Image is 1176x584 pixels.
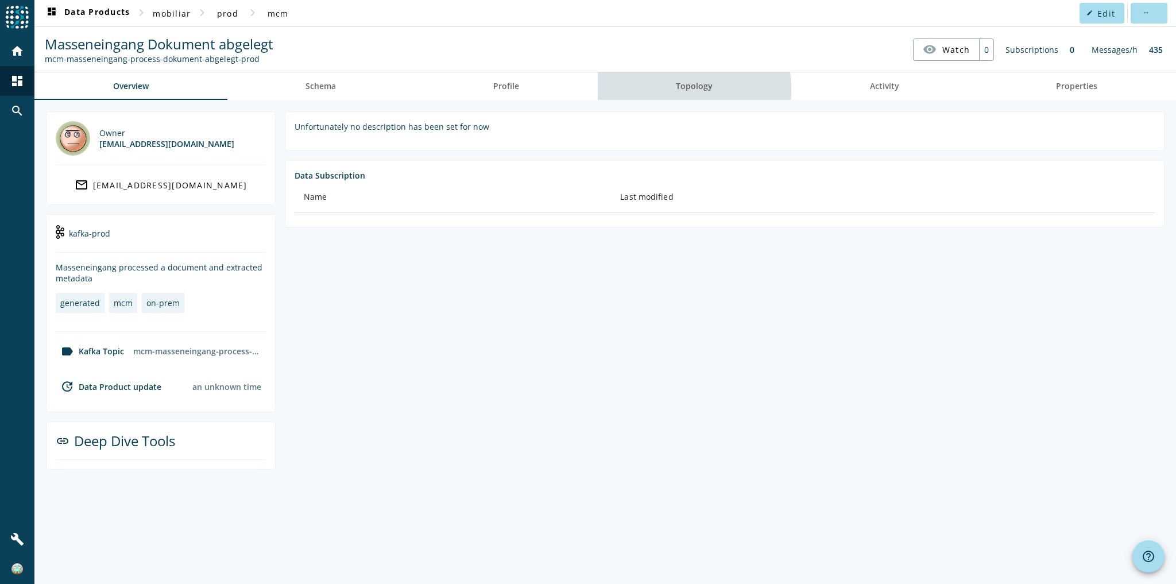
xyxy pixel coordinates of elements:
[260,3,296,24] button: mcm
[1086,10,1093,16] mat-icon: edit
[295,170,1155,181] div: Data Subscription
[192,381,261,392] div: an unknown time
[1080,3,1124,24] button: Edit
[114,297,133,308] div: mcm
[1000,38,1064,61] div: Subscriptions
[870,82,899,90] span: Activity
[1064,38,1080,61] div: 0
[129,341,266,361] div: mcm-masseneingang-process-dokument-abgelegt-prod
[99,138,234,149] div: [EMAIL_ADDRESS][DOMAIN_NAME]
[56,224,266,253] div: kafka-prod
[134,6,148,20] mat-icon: chevron_right
[146,297,180,308] div: on-prem
[611,181,1155,213] th: Last modified
[676,82,713,90] span: Topology
[1143,38,1169,61] div: 435
[10,104,24,118] mat-icon: search
[45,53,273,64] div: Kafka Topic: mcm-masseneingang-process-dokument-abgelegt-prod
[56,262,266,284] div: Masseneingang processed a document and extracted metadata
[195,6,209,20] mat-icon: chevron_right
[45,34,273,53] span: Masseneingang Dokument abgelegt
[268,8,289,19] span: mcm
[979,39,993,60] div: 0
[11,563,23,575] img: c5efd522b9e2345ba31424202ff1fd10
[45,6,59,20] mat-icon: dashboard
[40,3,134,24] button: Data Products
[305,82,336,90] span: Schema
[1086,38,1143,61] div: Messages/h
[56,431,266,460] div: Deep Dive Tools
[10,532,24,546] mat-icon: build
[75,178,88,192] mat-icon: mail_outline
[217,8,238,19] span: prod
[923,42,937,56] mat-icon: visibility
[295,181,611,213] th: Name
[1056,82,1097,90] span: Properties
[56,434,69,448] mat-icon: link
[56,345,124,358] div: Kafka Topic
[1142,10,1148,16] mat-icon: more_horiz
[493,82,519,90] span: Profile
[10,74,24,88] mat-icon: dashboard
[60,380,74,393] mat-icon: update
[113,82,149,90] span: Overview
[148,3,195,24] button: mobiliar
[56,175,266,195] a: [EMAIL_ADDRESS][DOMAIN_NAME]
[93,180,247,191] div: [EMAIL_ADDRESS][DOMAIN_NAME]
[942,40,970,60] span: Watch
[209,3,246,24] button: prod
[153,8,191,19] span: mobiliar
[56,121,90,156] img: mbx_220253@mobi.ch
[6,6,29,29] img: spoud-logo.svg
[60,297,100,308] div: generated
[1142,550,1155,563] mat-icon: help_outline
[1097,8,1115,19] span: Edit
[99,127,234,138] div: Owner
[45,6,130,20] span: Data Products
[10,44,24,58] mat-icon: home
[56,225,64,239] img: undefined
[295,121,1155,132] div: Unfortunately no description has been set for now
[914,39,979,60] button: Watch
[60,345,74,358] mat-icon: label
[246,6,260,20] mat-icon: chevron_right
[56,380,161,393] div: Data Product update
